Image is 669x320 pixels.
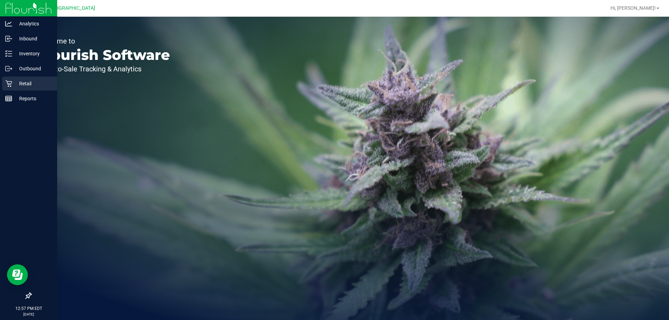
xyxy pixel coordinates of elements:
[12,49,54,58] p: Inventory
[38,38,170,45] p: Welcome to
[7,264,28,285] iframe: Resource center
[5,50,12,57] inline-svg: Inventory
[12,19,54,28] p: Analytics
[12,79,54,88] p: Retail
[3,305,54,312] p: 12:57 PM EDT
[38,48,170,62] p: Flourish Software
[38,65,170,72] p: Seed-to-Sale Tracking & Analytics
[5,65,12,72] inline-svg: Outbound
[47,5,95,11] span: [GEOGRAPHIC_DATA]
[12,34,54,43] p: Inbound
[5,35,12,42] inline-svg: Inbound
[12,64,54,73] p: Outbound
[12,94,54,103] p: Reports
[5,95,12,102] inline-svg: Reports
[3,312,54,317] p: [DATE]
[5,80,12,87] inline-svg: Retail
[610,5,656,11] span: Hi, [PERSON_NAME]!
[5,20,12,27] inline-svg: Analytics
